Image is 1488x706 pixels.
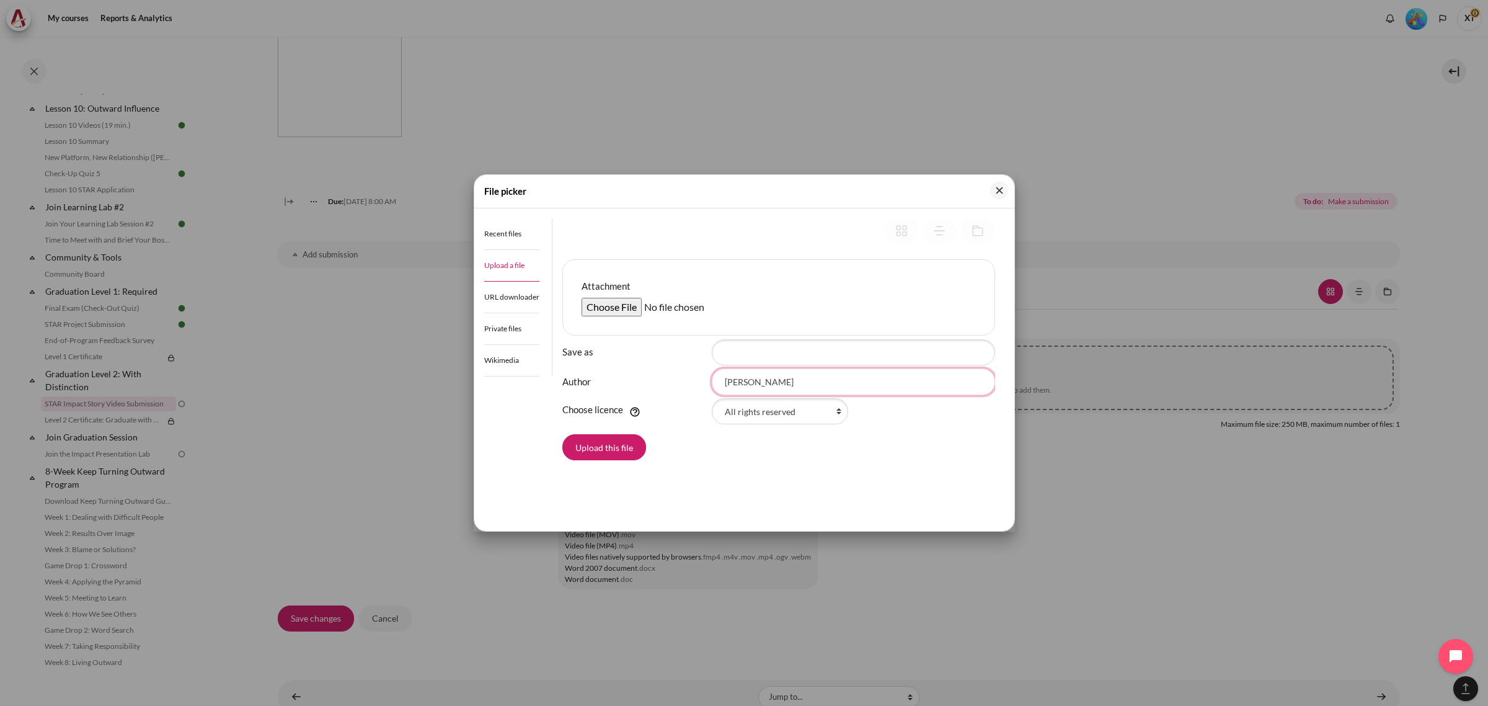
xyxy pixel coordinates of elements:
span: URL downloader [484,292,539,302]
label: Choose licence [562,403,623,417]
label: Save as [562,345,707,359]
a: URL downloader [484,282,539,313]
label: Author [562,375,707,389]
a: Private files [484,313,539,345]
span: Private files [484,324,521,333]
a: Recent files [484,218,539,250]
a: Upload a file [484,250,539,282]
a: Help [627,406,643,418]
label: Attachment [582,279,631,293]
span: Recent files [484,229,521,238]
span: Wikimedia [484,355,519,365]
span: Upload a file [484,261,525,270]
button: Upload this file [562,434,646,460]
a: Wikimedia [484,345,539,377]
button: Close [990,181,1008,199]
h3: File picker [484,184,526,199]
img: Help with Choose licence [629,406,640,418]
